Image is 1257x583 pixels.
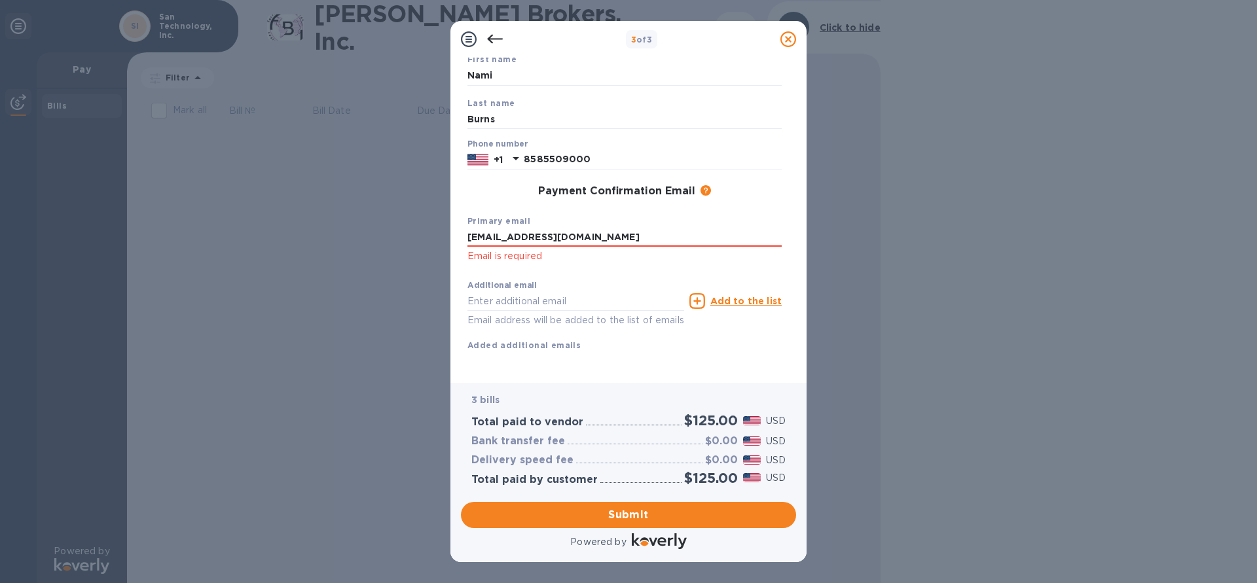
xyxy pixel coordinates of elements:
[461,502,796,528] button: Submit
[471,454,574,467] h3: Delivery speed fee
[570,535,626,549] p: Powered by
[743,455,761,465] img: USD
[467,282,537,290] label: Additional email
[467,313,684,328] p: Email address will be added to the list of emails
[467,228,782,247] input: Enter your primary name
[467,66,782,86] input: Enter your first name
[471,507,786,523] span: Submit
[705,454,738,467] h3: $0.00
[467,340,581,350] b: Added additional emails
[471,474,598,486] h3: Total paid by customer
[467,249,782,264] p: Email is required
[467,141,528,149] label: Phone number
[766,414,786,428] p: USD
[631,35,653,44] b: of 3
[632,533,687,549] img: Logo
[684,470,738,486] h2: $125.00
[494,153,503,166] p: +1
[538,185,695,198] h3: Payment Confirmation Email
[467,98,515,108] b: Last name
[471,395,500,405] b: 3 bills
[467,291,684,311] input: Enter additional email
[467,216,530,226] b: Primary email
[471,435,565,448] h3: Bank transfer fee
[766,453,786,467] p: USD
[766,471,786,485] p: USD
[524,150,782,169] input: Enter your phone number
[631,35,636,44] span: 3
[471,416,583,429] h3: Total paid to vendor
[710,296,782,306] u: Add to the list
[705,435,738,448] h3: $0.00
[684,412,738,429] h2: $125.00
[467,152,488,167] img: US
[766,434,786,448] p: USD
[743,473,761,482] img: USD
[467,54,517,64] b: First name
[467,109,782,129] input: Enter your last name
[743,436,761,446] img: USD
[743,416,761,425] img: USD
